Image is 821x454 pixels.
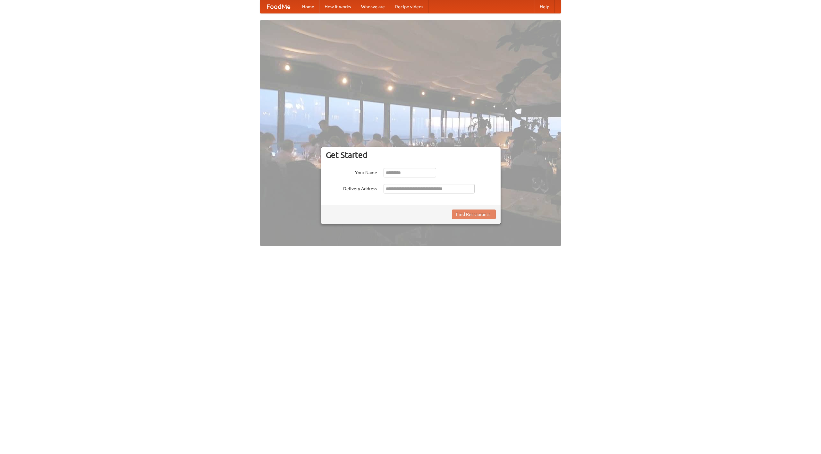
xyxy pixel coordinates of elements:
label: Your Name [326,168,377,176]
h3: Get Started [326,150,496,160]
a: Who we are [356,0,390,13]
a: How it works [319,0,356,13]
a: Home [297,0,319,13]
a: FoodMe [260,0,297,13]
a: Help [535,0,554,13]
a: Recipe videos [390,0,428,13]
label: Delivery Address [326,184,377,192]
button: Find Restaurants! [452,210,496,219]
